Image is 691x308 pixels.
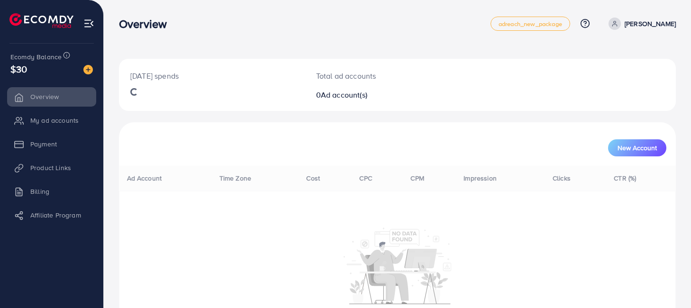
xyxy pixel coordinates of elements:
[83,18,94,29] img: menu
[625,18,676,29] p: [PERSON_NAME]
[10,52,62,62] span: Ecomdy Balance
[119,17,174,31] h3: Overview
[618,145,657,151] span: New Account
[9,13,73,28] img: logo
[491,17,570,31] a: adreach_new_package
[605,18,676,30] a: [PERSON_NAME]
[608,139,666,156] button: New Account
[10,62,27,76] span: $30
[130,70,293,82] p: [DATE] spends
[321,90,367,100] span: Ad account(s)
[499,21,562,27] span: adreach_new_package
[316,91,433,100] h2: 0
[316,70,433,82] p: Total ad accounts
[83,65,93,74] img: image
